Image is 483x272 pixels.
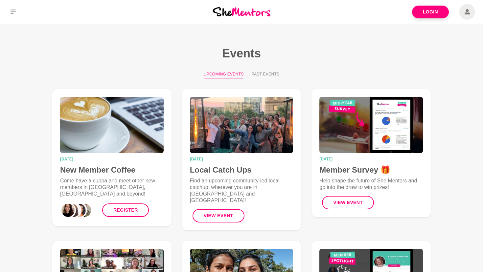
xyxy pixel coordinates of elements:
img: Member Survey 🎁 [319,97,423,153]
img: She Mentors Logo [213,7,270,16]
a: Login [412,6,449,18]
div: 2_Smritha V [71,202,87,218]
h4: Local Catch Ups [190,165,293,175]
button: View Event [322,196,374,209]
time: [DATE] [60,157,164,161]
p: Find an upcoming community-led local catchup, wherever you are in [GEOGRAPHIC_DATA] and [GEOGRAPH... [190,178,293,204]
a: Member Survey 🎁[DATE]Member Survey 🎁Help shape the future of She Mentors and go into the draw to ... [311,89,431,217]
h4: New Member Coffee [60,165,164,175]
p: Come have a cuppa and meet other new members in [GEOGRAPHIC_DATA], [GEOGRAPHIC_DATA] and beyond! [60,178,164,197]
div: 3_Aurora Francois [77,202,92,218]
div: 0_Ali Adey [60,202,76,218]
div: 1_Kirsten Iosefo [66,202,81,218]
button: View Event [193,209,244,222]
img: Local Catch Ups [190,97,293,153]
time: [DATE] [190,157,293,161]
h4: Member Survey 🎁 [319,165,423,175]
p: Help shape the future of She Mentors and go into the draw to win prizes! [319,178,423,191]
button: Upcoming Events [204,71,244,78]
button: Past Events [251,71,279,78]
a: New Member Coffee[DATE]New Member CoffeeCome have a cuppa and meet other new members in [GEOGRAPH... [52,89,172,226]
h1: Events [42,46,441,61]
time: [DATE] [319,157,423,161]
a: Register [102,203,149,217]
a: Local Catch Ups[DATE]Local Catch UpsFind an upcoming community-led local catchup, wherever you ar... [182,89,301,230]
img: New Member Coffee [60,97,164,153]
